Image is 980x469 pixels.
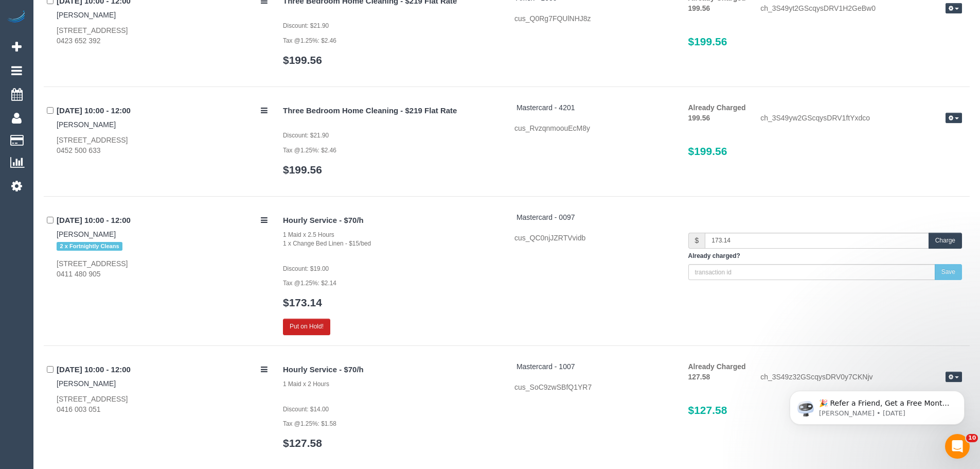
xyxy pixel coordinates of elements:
[688,362,746,371] strong: Already Charged
[929,233,962,249] button: Charge
[57,258,268,279] div: [STREET_ADDRESS] 0411 480 905
[57,394,268,414] div: [STREET_ADDRESS] 0416 003 051
[283,107,499,115] h4: Three Bedroom Home Cleaning - $219 Flat Rate
[966,434,978,442] span: 10
[283,297,322,308] a: $173.14
[57,120,116,129] a: [PERSON_NAME]
[688,373,710,381] strong: 127.58
[283,164,322,176] a: $199.56
[945,434,970,459] iframe: Intercom live chat
[516,362,575,371] a: Mastercard - 1007
[57,230,116,238] a: [PERSON_NAME]
[57,216,268,225] h4: [DATE] 10:00 - 12:00
[753,372,970,384] div: ch_3S49z32GScqysDRV0y7CKNjv
[514,13,673,24] div: cus_Q0Rg7FQUlNHJ8z
[283,37,336,44] small: Tax @1.25%: $2.46
[283,366,499,374] h4: Hourly Service - $70/h
[688,145,727,157] span: $199.56
[514,382,673,392] div: cus_SoC9zwSBfQ1YR7
[283,22,329,29] small: Discount: $21.90
[688,264,935,280] input: transaction id
[753,3,970,15] div: ch_3S49yt2GScqysDRV1H2GeBw0
[283,54,322,66] a: $199.56
[516,103,575,112] a: Mastercard - 4201
[283,147,336,154] small: Tax @1.25%: $2.46
[688,114,710,122] strong: 199.56
[57,11,116,19] a: [PERSON_NAME]
[688,4,710,12] strong: 199.56
[57,239,268,253] div: Tags
[57,135,268,155] div: [STREET_ADDRESS] 0452 500 633
[283,216,499,225] h4: Hourly Service - $70/h
[283,437,322,449] a: $127.58
[57,107,268,115] h4: [DATE] 10:00 - 12:00
[283,319,330,335] button: Put on Hold!
[688,253,963,259] h5: Already charged?
[516,213,575,221] a: Mastercard - 0097
[283,420,336,427] small: Tax @1.25%: $1.58
[688,103,746,112] strong: Already Charged
[57,366,268,374] h4: [DATE] 10:00 - 12:00
[753,113,970,125] div: ch_3S49yw2GScqysDRV1ftYxdco
[283,265,329,272] small: Discount: $19.00
[283,132,329,139] small: Discount: $21.90
[688,404,727,416] span: $127.58
[57,379,116,388] a: [PERSON_NAME]
[57,25,268,46] div: [STREET_ADDRESS] 0423 652 392
[688,233,705,249] span: $
[514,123,673,133] div: cus_RvzqnmoouEcM8y
[688,36,727,47] span: $199.56
[283,406,329,413] small: Discount: $14.00
[774,369,980,441] iframe: Intercom notifications message
[57,242,122,250] span: 2 x Fortnightly Cleans
[514,233,673,243] div: cus_QC0njJZRTVvidb
[283,380,329,388] small: 1 Maid x 2 Hours
[283,239,499,248] div: 1 x Change Bed Linen - $15/bed
[283,231,334,238] small: 1 Maid x 2.5 Hours
[6,10,27,25] img: Automaid Logo
[283,280,336,287] small: Tax @1.25%: $2.14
